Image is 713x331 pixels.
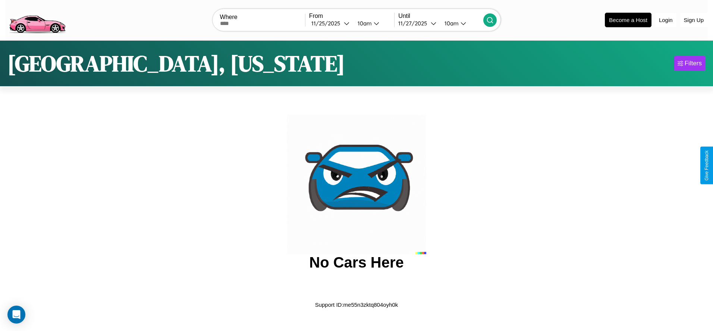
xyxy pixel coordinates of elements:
button: Filters [674,56,706,71]
button: 11/25/2025 [309,19,352,27]
div: 11 / 25 / 2025 [311,20,344,27]
button: Become a Host [605,13,651,27]
div: 10am [441,20,461,27]
button: Sign Up [680,13,707,27]
p: Support ID: me55n3zktq804oyh0k [315,300,398,310]
h1: [GEOGRAPHIC_DATA], [US_STATE] [7,48,345,79]
button: Login [655,13,676,27]
div: Open Intercom Messenger [7,306,25,324]
div: Filters [685,60,702,67]
div: Give Feedback [704,150,709,181]
div: 11 / 27 / 2025 [398,20,431,27]
label: Until [398,13,483,19]
img: car [287,115,426,254]
button: 10am [439,19,483,27]
button: 10am [352,19,394,27]
label: Where [220,14,305,21]
h2: No Cars Here [309,254,403,271]
label: From [309,13,394,19]
div: 10am [354,20,374,27]
img: logo [6,4,69,35]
